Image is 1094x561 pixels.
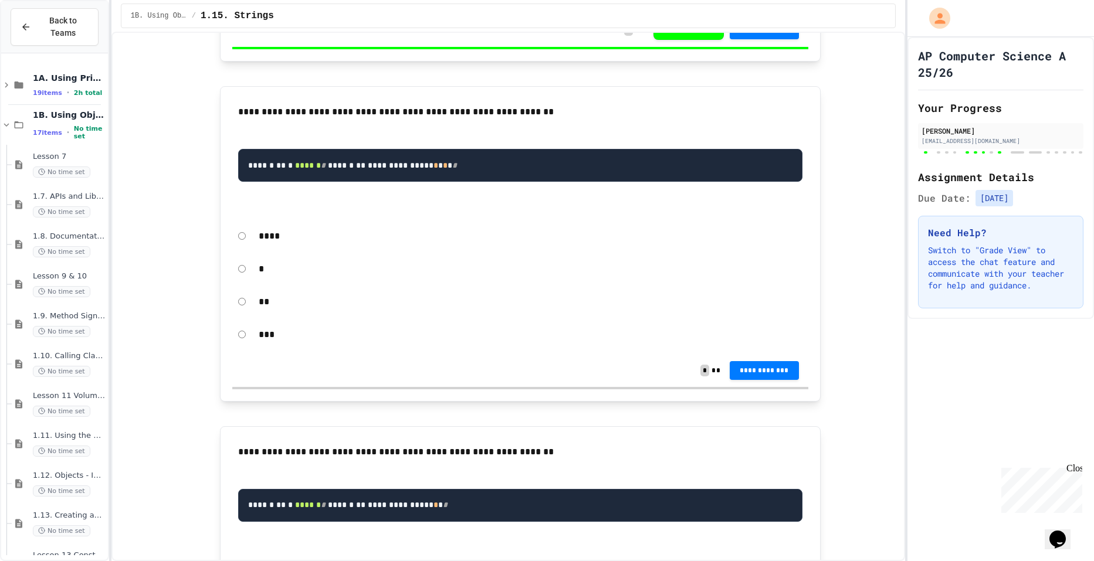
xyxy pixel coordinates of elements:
span: 1.9. Method Signatures [33,311,106,321]
span: 1.15. Strings [201,9,274,23]
h2: Assignment Details [918,169,1083,185]
span: Due Date: [918,191,971,205]
span: No time set [33,446,90,457]
span: Lesson 11 Volume, Distance, & Quadratic Formula [33,391,106,401]
span: 1B. Using Objects and Methods [33,110,106,120]
iframe: chat widget [997,463,1082,513]
span: No time set [33,406,90,417]
h1: AP Computer Science A 25/26 [918,47,1083,80]
span: • [67,88,69,97]
div: [EMAIL_ADDRESS][DOMAIN_NAME] [922,137,1080,145]
div: Chat with us now!Close [5,5,81,74]
span: Lesson 13 Constructors [33,550,106,560]
span: No time set [33,286,90,297]
span: No time set [33,485,90,497]
span: Back to Teams [38,15,89,39]
span: No time set [33,525,90,536]
p: Switch to "Grade View" to access the chat feature and communicate with your teacher for help and ... [928,244,1073,291]
span: No time set [74,125,106,140]
span: No time set [33,366,90,377]
span: [DATE] [976,190,1013,206]
span: 1.8. Documentation with Comments and Preconditions [33,232,106,242]
span: Lesson 7 [33,152,106,162]
span: 17 items [33,129,62,137]
span: 1B. Using Objects and Methods [131,11,187,21]
button: Back to Teams [11,8,99,46]
span: No time set [33,326,90,337]
div: My Account [917,5,953,32]
span: Lesson 9 & 10 [33,271,106,281]
span: • [67,128,69,137]
span: 1.13. Creating and Initializing Objects: Constructors [33,511,106,521]
span: No time set [33,166,90,178]
span: No time set [33,206,90,217]
span: No time set [33,246,90,257]
div: [PERSON_NAME] [922,125,1080,136]
span: 1A. Using Primitives [33,73,106,83]
span: 1.12. Objects - Instances of Classes [33,471,106,481]
iframe: chat widget [1045,514,1082,549]
span: / [192,11,196,21]
span: 19 items [33,89,62,97]
span: 1.7. APIs and Libraries [33,192,106,202]
h2: Your Progress [918,100,1083,116]
span: 2h total [74,89,103,97]
span: 1.10. Calling Class Methods [33,351,106,361]
h3: Need Help? [928,226,1073,240]
span: 1.11. Using the Math Class [33,431,106,441]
